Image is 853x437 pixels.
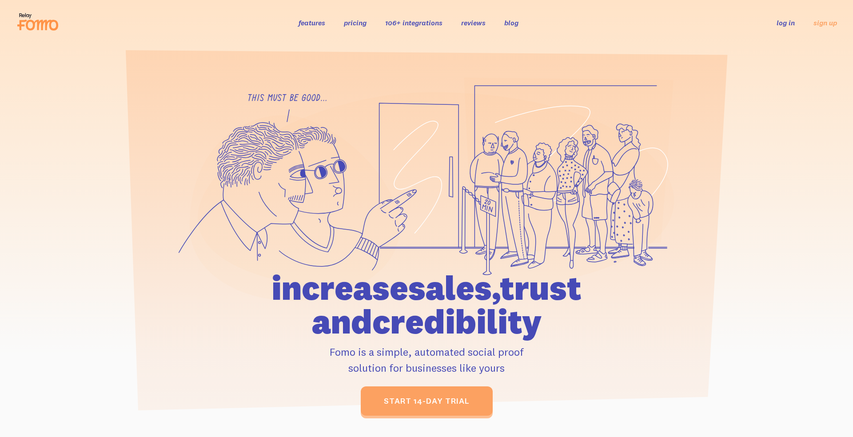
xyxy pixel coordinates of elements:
a: start 14-day trial [361,386,493,416]
p: Fomo is a simple, automated social proof solution for businesses like yours [221,344,632,376]
a: reviews [461,18,486,27]
a: blog [504,18,518,27]
a: log in [777,18,795,27]
a: pricing [344,18,367,27]
a: sign up [813,18,837,28]
h1: increase sales, trust and credibility [221,271,632,338]
a: features [299,18,325,27]
a: 106+ integrations [385,18,442,27]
